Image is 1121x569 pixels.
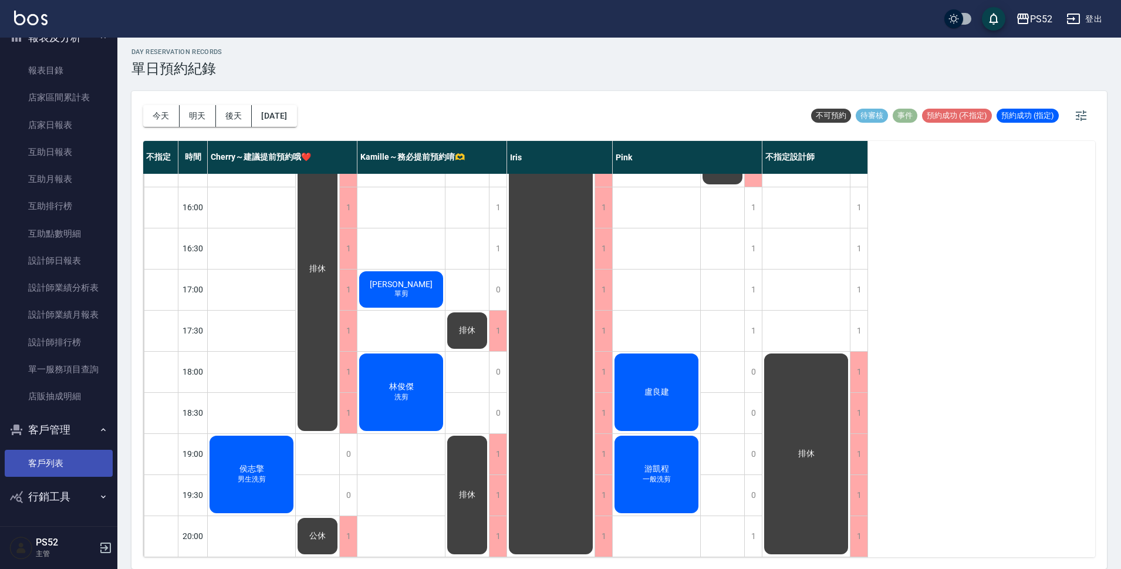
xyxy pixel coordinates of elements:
[36,537,96,548] h5: PS52
[922,110,992,121] span: 預約成功 (不指定)
[339,434,357,474] div: 0
[178,516,208,557] div: 20:00
[595,516,612,557] div: 1
[5,166,113,193] a: 互助月報表
[744,475,762,516] div: 0
[850,352,867,392] div: 1
[5,193,113,220] a: 互助排行榜
[9,536,33,560] img: Person
[392,392,411,402] span: 洗剪
[387,382,416,392] span: 林俊傑
[489,393,507,433] div: 0
[850,311,867,351] div: 1
[595,187,612,228] div: 1
[392,289,411,299] span: 單剪
[850,475,867,516] div: 1
[489,434,507,474] div: 1
[178,392,208,433] div: 18:30
[367,280,435,289] span: [PERSON_NAME]
[595,475,612,516] div: 1
[143,105,180,127] button: 今天
[5,482,113,512] button: 行銷工具
[893,110,917,121] span: 事件
[339,516,357,557] div: 1
[178,310,208,351] div: 17:30
[744,228,762,269] div: 1
[178,228,208,269] div: 16:30
[762,141,868,174] div: 不指定設計師
[178,474,208,516] div: 19:30
[744,434,762,474] div: 0
[1011,7,1057,31] button: PS52
[235,474,268,484] span: 男生洗剪
[5,450,113,477] a: 客戶列表
[339,270,357,310] div: 1
[5,57,113,84] a: 報表目錄
[744,187,762,228] div: 1
[5,247,113,274] a: 設計師日報表
[252,105,296,127] button: [DATE]
[5,220,113,247] a: 互助點數明細
[489,352,507,392] div: 0
[5,139,113,166] a: 互助日報表
[595,352,612,392] div: 1
[237,464,266,474] span: 侯志擎
[489,516,507,557] div: 1
[850,516,867,557] div: 1
[595,434,612,474] div: 1
[178,187,208,228] div: 16:00
[850,270,867,310] div: 1
[982,7,1005,31] button: save
[36,548,96,559] p: 主管
[1030,12,1052,26] div: PS52
[744,311,762,351] div: 1
[595,393,612,433] div: 1
[595,311,612,351] div: 1
[744,393,762,433] div: 0
[5,84,113,111] a: 店家區間累計表
[489,475,507,516] div: 1
[5,356,113,383] a: 單一服務項目查詢
[613,141,762,174] div: Pink
[5,329,113,356] a: 設計師排行榜
[595,270,612,310] div: 1
[178,269,208,310] div: 17:00
[642,464,671,474] span: 游凱程
[997,110,1059,121] span: 預約成功 (指定)
[216,105,252,127] button: 後天
[640,474,673,484] span: 一般洗剪
[489,311,507,351] div: 1
[457,325,478,336] span: 排休
[811,110,851,121] span: 不可預約
[178,351,208,392] div: 18:00
[5,301,113,328] a: 設計師業績月報表
[5,22,113,53] button: 報表及分析
[5,112,113,139] a: 店家日報表
[131,60,222,77] h3: 單日預約紀錄
[850,228,867,269] div: 1
[856,110,888,121] span: 待審核
[178,141,208,174] div: 時間
[489,187,507,228] div: 1
[744,352,762,392] div: 0
[339,228,357,269] div: 1
[744,270,762,310] div: 1
[339,475,357,516] div: 0
[5,383,113,410] a: 店販抽成明細
[5,274,113,301] a: 設計師業績分析表
[744,516,762,557] div: 1
[339,187,357,228] div: 1
[131,48,222,56] h2: day Reservation records
[489,228,507,269] div: 1
[796,449,817,459] span: 排休
[5,415,113,445] button: 客戶管理
[489,270,507,310] div: 0
[595,228,612,269] div: 1
[143,141,178,174] div: 不指定
[178,433,208,474] div: 19:00
[850,187,867,228] div: 1
[850,434,867,474] div: 1
[339,393,357,433] div: 1
[339,352,357,392] div: 1
[307,531,328,541] span: 公休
